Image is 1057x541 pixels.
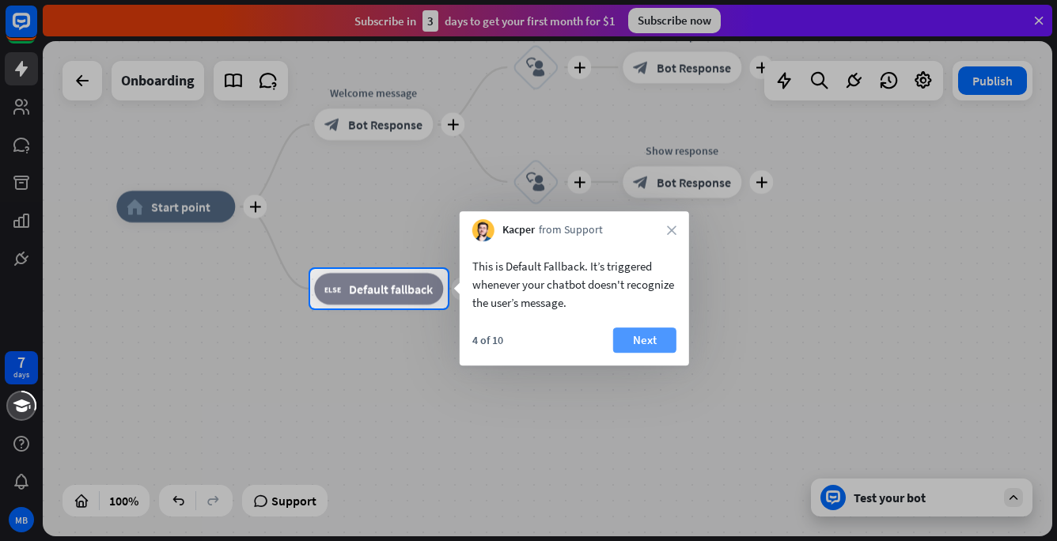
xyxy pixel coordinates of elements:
span: from Support [539,222,603,238]
i: close [667,225,676,235]
div: 4 of 10 [472,333,503,347]
i: block_fallback [324,281,341,297]
div: This is Default Fallback. It’s triggered whenever your chatbot doesn't recognize the user’s message. [472,257,676,312]
span: Default fallback [349,281,433,297]
button: Next [613,327,676,353]
button: Open LiveChat chat widget [13,6,60,54]
span: Kacper [502,222,535,238]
